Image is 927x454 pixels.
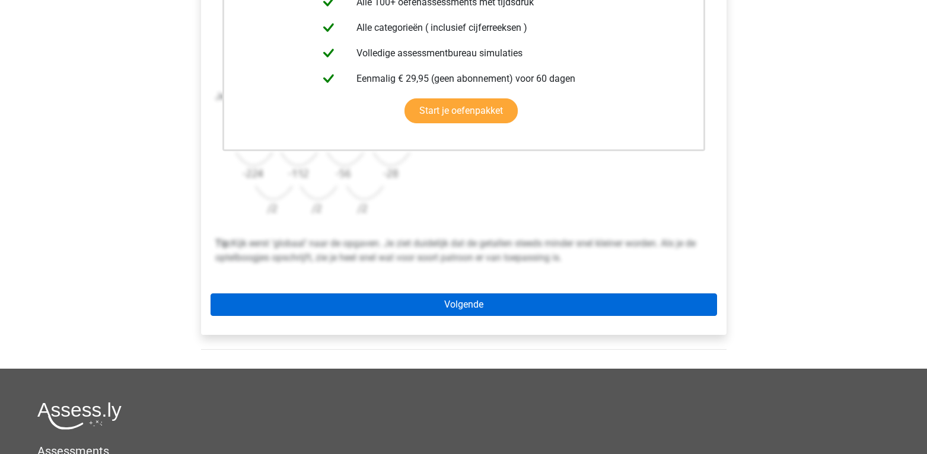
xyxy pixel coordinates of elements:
[215,15,419,75] img: Exponential_Example_3_2.png
[215,222,712,265] p: Kijk eerst ‘globaal’ naar de opgaven. Je ziet duidelijk dat de getallen steeds minder snel kleine...
[215,127,419,222] img: Exponential_Example_3_3.png
[215,75,712,118] p: Je kunt dit patroon vinden door de volgende boogjes te tekenen:
[211,293,717,316] a: Volgende
[215,238,231,249] b: Tip:
[404,98,518,123] a: Start je oefenpakket
[37,402,122,430] img: Assessly logo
